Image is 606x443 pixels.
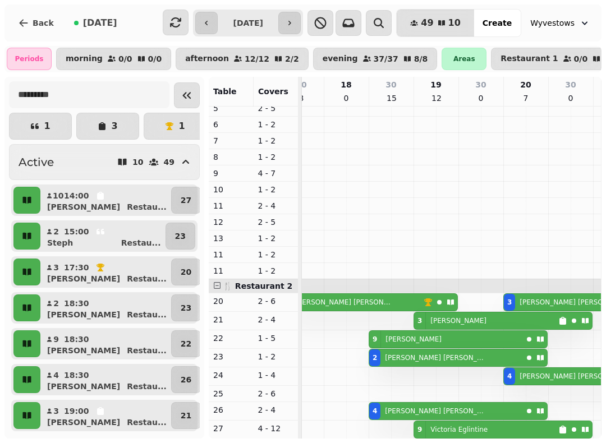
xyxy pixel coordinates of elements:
p: 2 [53,226,59,237]
p: [PERSON_NAME] [47,273,120,284]
span: Covers [258,87,288,96]
button: Active1049 [9,144,200,180]
p: 4 - 7 [258,168,294,179]
p: 23 [213,351,249,362]
p: morning [66,54,103,63]
p: 9 [213,168,249,179]
p: Restau ... [127,345,167,356]
p: 30 [296,79,306,90]
button: 23 [171,294,201,321]
p: 8 [213,151,249,163]
p: [PERSON_NAME] [PERSON_NAME] [385,353,488,362]
p: 1 - 4 [258,370,294,381]
button: evening37/378/8 [313,48,438,70]
div: 2 [373,353,377,362]
p: 0 / 0 [148,55,162,63]
p: 8 / 8 [414,55,428,63]
p: 12 [431,93,440,104]
p: 12 / 12 [245,55,269,63]
p: 1 - 2 [258,151,294,163]
p: 1 - 2 [258,249,294,260]
p: 22 [181,338,191,349]
button: 22 [171,330,201,357]
div: 9 [373,335,377,344]
p: 1 - 2 [258,184,294,195]
p: 11 [213,265,249,276]
div: 4 [507,372,512,381]
p: 3 [111,122,117,131]
p: 4 - 12 [258,423,294,434]
p: 7 [521,93,530,104]
div: Areas [442,48,486,70]
button: 319:00[PERSON_NAME]Restau... [43,402,169,429]
p: 20 [520,79,531,90]
p: 0 [476,93,485,104]
p: Restau ... [127,417,167,428]
p: 2 - 6 [258,388,294,399]
p: Restaurant 1 [501,54,558,63]
p: 1 - 2 [258,135,294,146]
p: 14:00 [64,190,89,201]
p: 1 [178,122,185,131]
h2: Active [19,154,54,170]
p: 9 [53,334,59,345]
p: 2 [53,298,59,309]
p: 18:30 [64,334,89,345]
p: 1 - 2 [258,265,294,276]
p: 6 [213,119,249,130]
p: 7 [213,135,249,146]
p: 3 [53,405,59,417]
p: Restau ... [127,201,167,213]
button: [DATE] [65,10,126,36]
p: 5 [213,103,249,114]
p: [PERSON_NAME] [47,345,120,356]
p: 27 [213,423,249,434]
p: 49 [164,158,175,166]
span: Table [213,87,237,96]
p: Restau ... [127,309,167,320]
p: 15 [387,93,396,104]
p: [PERSON_NAME] [PERSON_NAME] [385,407,488,416]
button: 1014:00[PERSON_NAME]Restau... [43,187,169,214]
p: 11 [213,200,249,211]
p: 11 [213,249,249,260]
p: 23 [175,230,186,242]
p: 27 [181,195,191,206]
p: 0 / 0 [574,55,588,63]
button: 27 [171,187,201,214]
p: 1 [44,122,50,131]
p: 13 [213,233,249,244]
p: 0 [342,93,351,104]
p: 1 - 5 [258,333,294,344]
p: [PERSON_NAME] [47,417,120,428]
button: Wyvestows [524,13,597,33]
span: Back [33,19,54,27]
p: 18:30 [64,370,89,381]
button: 26 [171,366,201,393]
p: 20 [181,266,191,278]
p: 26 [181,374,191,385]
button: 918:30[PERSON_NAME]Restau... [43,330,169,357]
button: Collapse sidebar [174,82,200,108]
div: 3 [417,316,422,325]
span: Wyvestows [530,17,575,29]
span: 49 [421,19,433,27]
p: 2 - 5 [258,103,294,114]
p: [PERSON_NAME] [47,381,120,392]
span: 10 [448,19,461,27]
p: 17:30 [64,262,89,273]
button: 317:30[PERSON_NAME]Restau... [43,259,169,285]
p: 12 [213,216,249,228]
p: 21 [181,410,191,421]
p: 10 [132,158,143,166]
button: 23 [166,223,195,250]
p: 1 - 2 [258,351,294,362]
button: 215:00StephRestau... [43,223,163,250]
p: 37 / 37 [374,55,398,63]
p: 1 - 2 [258,233,294,244]
p: 2 - 4 [258,200,294,211]
div: Periods [7,48,52,70]
p: 18 [341,79,351,90]
p: 2 - 6 [258,296,294,307]
span: Create [483,19,512,27]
